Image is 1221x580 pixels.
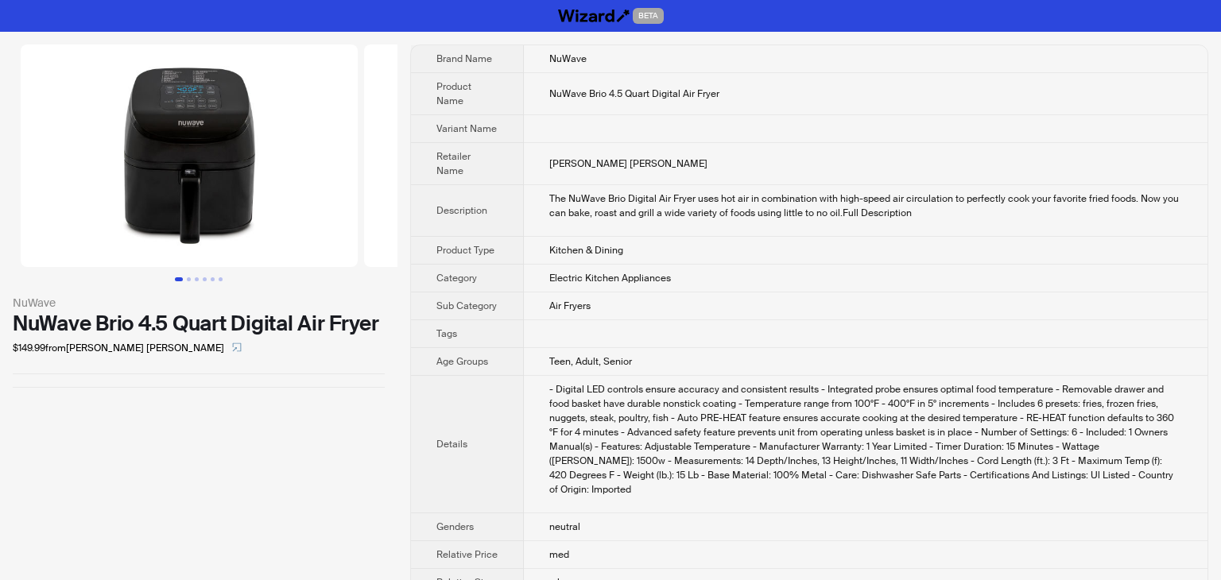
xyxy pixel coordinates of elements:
[21,44,358,267] img: NuWave Brio 4.5 Quart Digital Air Fryer image 1
[549,191,1182,220] div: The NuWave Brio Digital Air Fryer uses hot air in combination with high-speed air circulation to ...
[549,157,707,170] span: [PERSON_NAME] [PERSON_NAME]
[436,300,497,312] span: Sub Category
[13,294,385,311] div: NuWave
[13,311,385,335] div: NuWave Brio 4.5 Quart Digital Air Fryer
[549,382,1182,497] div: - Digital LED controls ensure accuracy and consistent results - Integrated probe ensures optimal ...
[436,272,477,284] span: Category
[436,52,492,65] span: Brand Name
[436,355,488,368] span: Age Groups
[436,548,498,561] span: Relative Price
[195,277,199,281] button: Go to slide 3
[436,244,494,257] span: Product Type
[211,277,215,281] button: Go to slide 5
[436,80,471,107] span: Product Name
[187,277,191,281] button: Go to slide 2
[436,150,471,177] span: Retailer Name
[436,327,457,340] span: Tags
[219,277,223,281] button: Go to slide 6
[549,52,587,65] span: NuWave
[549,355,632,368] span: Teen, Adult, Senior
[549,272,671,284] span: Electric Kitchen Appliances
[549,244,623,257] span: Kitchen & Dining
[203,277,207,281] button: Go to slide 4
[13,335,385,361] div: $149.99 from [PERSON_NAME] [PERSON_NAME]
[436,122,497,135] span: Variant Name
[232,342,242,352] span: select
[436,520,474,533] span: Genders
[549,300,591,312] span: Air Fryers
[549,548,569,561] span: med
[436,438,467,450] span: Details
[436,204,487,217] span: Description
[633,8,664,24] span: BETA
[549,520,580,533] span: neutral
[364,44,701,267] img: NuWave Brio 4.5 Quart Digital Air Fryer image 2
[549,87,719,100] span: NuWave Brio 4.5 Quart Digital Air Fryer
[175,277,183,281] button: Go to slide 1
